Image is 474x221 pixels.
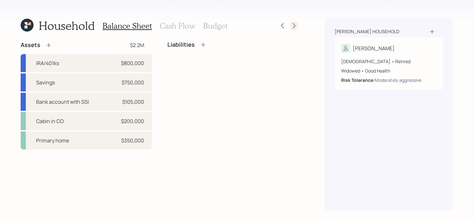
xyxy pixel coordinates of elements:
h3: Balance Sheet [103,21,152,31]
h4: Liabilities [167,41,195,48]
div: Primary home [36,137,69,144]
div: $2.2M [130,41,144,49]
div: Cabin in CO [36,117,64,125]
div: $800,000 [121,59,144,67]
h1: Household [39,19,95,33]
div: Widowed • Good health [341,67,437,74]
h4: Assets [21,42,40,49]
h3: Budget [203,21,228,31]
div: IRA/401ks [36,59,59,67]
div: [DEMOGRAPHIC_DATA] • Retired [341,58,437,65]
b: Risk Tolerance: [341,77,375,83]
div: $105,000 [122,98,144,106]
div: [PERSON_NAME] household [335,28,399,35]
div: $350,000 [121,137,144,144]
div: Savings [36,79,55,86]
div: $200,000 [121,117,144,125]
div: Bank account with SSI [36,98,89,106]
div: [PERSON_NAME] [353,44,395,52]
div: Moderately aggressive [375,77,421,83]
h3: Cash Flow [160,21,195,31]
div: $750,000 [122,79,144,86]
